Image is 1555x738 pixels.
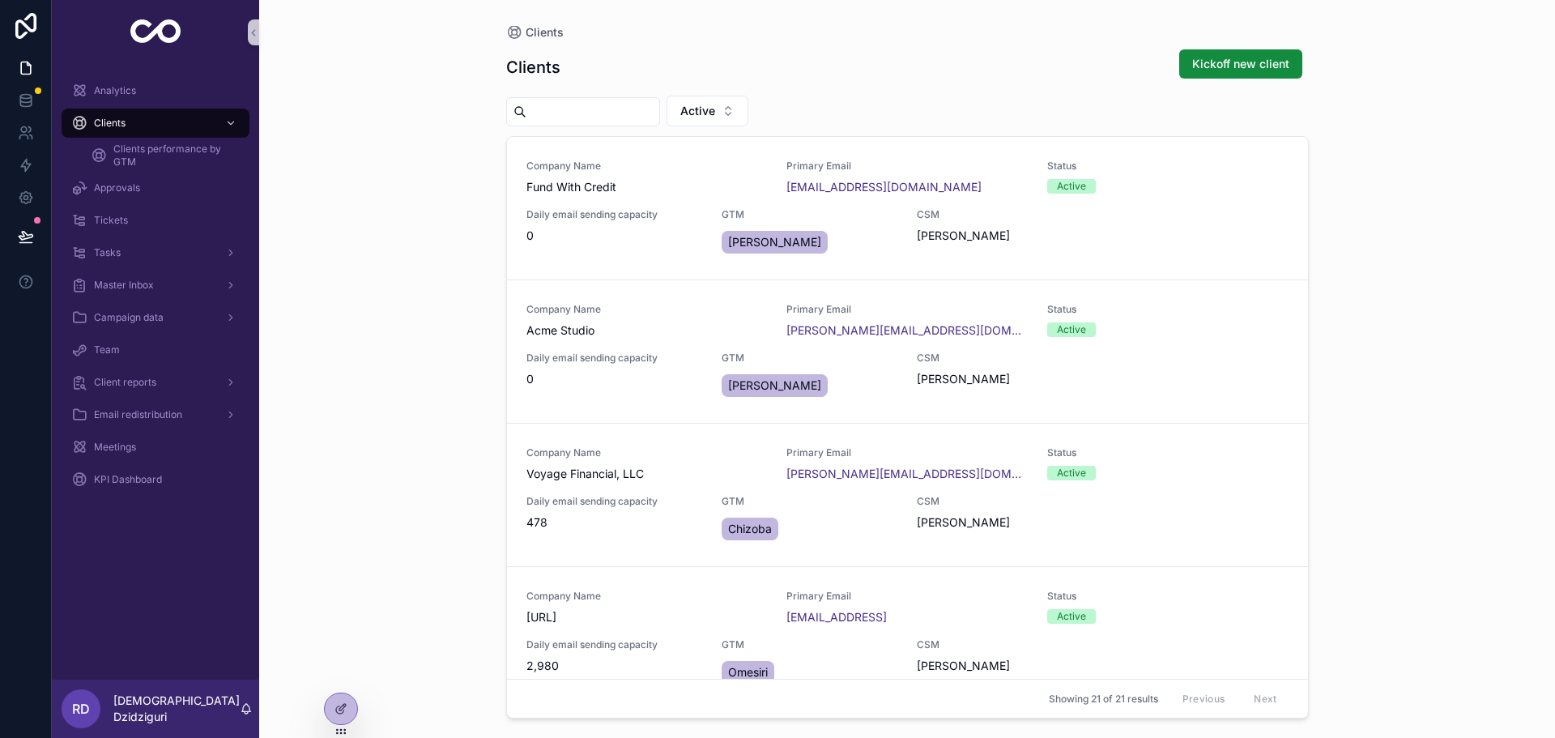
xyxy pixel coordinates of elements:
[52,65,259,515] div: scrollable content
[917,371,1010,387] span: [PERSON_NAME]
[62,238,249,267] a: Tasks
[94,376,156,389] span: Client reports
[62,303,249,332] a: Campaign data
[62,465,249,494] a: KPI Dashboard
[506,56,560,79] h1: Clients
[1057,466,1086,480] div: Active
[94,279,154,292] span: Master Inbox
[94,181,140,194] span: Approvals
[526,303,768,316] span: Company Name
[1057,322,1086,337] div: Active
[62,368,249,397] a: Client reports
[722,638,897,651] span: GTM
[1192,56,1289,72] span: Kickoff new client
[94,343,120,356] span: Team
[526,514,702,531] span: 478
[786,179,982,195] a: [EMAIL_ADDRESS][DOMAIN_NAME]
[786,446,1028,459] span: Primary Email
[94,246,121,259] span: Tasks
[786,322,1028,339] a: [PERSON_NAME][EMAIL_ADDRESS][DOMAIN_NAME]
[526,609,768,625] span: [URL]
[526,160,768,173] span: Company Name
[728,234,821,250] span: [PERSON_NAME]
[917,514,1010,531] span: [PERSON_NAME]
[62,400,249,429] a: Email redistribution
[728,664,768,680] span: Omesiri
[786,590,1028,603] span: Primary Email
[526,638,702,651] span: Daily email sending capacity
[526,495,702,508] span: Daily email sending capacity
[917,228,1010,244] span: [PERSON_NAME]
[526,466,768,482] span: Voyage Financial, LLC
[507,566,1308,710] a: Company Name[URL]Primary Email[EMAIL_ADDRESS]StatusActiveDaily email sending capacity2,980GTMOmes...
[786,609,887,625] a: [EMAIL_ADDRESS]
[786,303,1028,316] span: Primary Email
[526,590,768,603] span: Company Name
[94,408,182,421] span: Email redistribution
[506,24,564,41] a: Clients
[526,658,702,674] span: 2,980
[62,173,249,203] a: Approvals
[94,84,136,97] span: Analytics
[728,521,772,537] span: Chizoba
[62,335,249,365] a: Team
[728,378,821,394] span: [PERSON_NAME]
[526,24,564,41] span: Clients
[1047,590,1223,603] span: Status
[526,322,768,339] span: Acme Studio
[917,638,1093,651] span: CSM
[62,76,249,105] a: Analytics
[94,117,126,130] span: Clients
[130,19,181,45] img: App logo
[62,109,249,138] a: Clients
[94,441,136,454] span: Meetings
[722,208,897,221] span: GTM
[526,446,768,459] span: Company Name
[1057,179,1086,194] div: Active
[507,279,1308,423] a: Company NameAcme StudioPrimary Email[PERSON_NAME][EMAIL_ADDRESS][DOMAIN_NAME]StatusActiveDaily em...
[81,141,249,170] a: Clients performance by GTM
[1057,609,1086,624] div: Active
[786,466,1028,482] a: [PERSON_NAME][EMAIL_ADDRESS][DOMAIN_NAME]
[526,228,702,244] span: 0
[62,271,249,300] a: Master Inbox
[680,103,715,119] span: Active
[94,311,164,324] span: Campaign data
[507,423,1308,566] a: Company NameVoyage Financial, LLCPrimary Email[PERSON_NAME][EMAIL_ADDRESS][DOMAIN_NAME]StatusActi...
[507,137,1308,279] a: Company NameFund With CreditPrimary Email[EMAIL_ADDRESS][DOMAIN_NAME]StatusActiveDaily email send...
[62,433,249,462] a: Meetings
[1049,693,1158,706] span: Showing 21 of 21 results
[72,699,90,719] span: RD
[1047,303,1223,316] span: Status
[917,352,1093,365] span: CSM
[722,352,897,365] span: GTM
[62,206,249,235] a: Tickets
[1047,160,1223,173] span: Status
[917,208,1093,221] span: CSM
[94,214,128,227] span: Tickets
[1179,49,1302,79] button: Kickoff new client
[94,473,162,486] span: KPI Dashboard
[113,143,233,169] span: Clients performance by GTM
[917,495,1093,508] span: CSM
[917,658,1010,674] span: [PERSON_NAME]
[667,96,748,126] button: Select Button
[526,179,768,195] span: Fund With Credit
[526,208,702,221] span: Daily email sending capacity
[786,160,1028,173] span: Primary Email
[1047,446,1223,459] span: Status
[113,693,240,725] p: [DEMOGRAPHIC_DATA] Dzidziguri
[526,371,702,387] span: 0
[722,495,897,508] span: GTM
[526,352,702,365] span: Daily email sending capacity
